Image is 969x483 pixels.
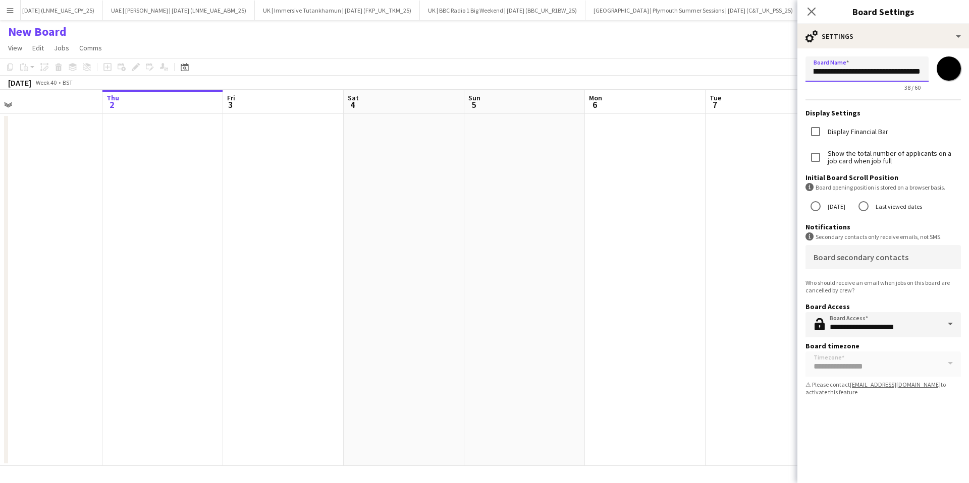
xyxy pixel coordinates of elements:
a: [EMAIL_ADDRESS][DOMAIN_NAME] [850,381,941,388]
div: Settings [797,24,969,48]
span: 2 [105,99,119,110]
div: BST [63,79,73,86]
a: Edit [28,41,48,54]
span: Sat [348,93,359,102]
h3: Board timezone [805,341,961,350]
button: [GEOGRAPHIC_DATA] | Plymouth Summer Sessions | [DATE] (C&T_UK_PSS_25) [585,1,801,20]
label: Last viewed dates [874,199,922,214]
div: Secondary contacts only receive emails, not SMS. [805,232,961,241]
label: Show the total number of applicants on a job card when job full [826,150,961,165]
div: [DATE] [8,78,31,88]
span: Tue [710,93,721,102]
button: UK | BBC Radio 1 Big Weekend | [DATE] (BBC_UK_R1BW_25) [420,1,585,20]
label: [DATE] [826,199,845,214]
span: 5 [467,99,480,110]
h3: Board Access [805,302,961,311]
span: Jobs [54,43,69,52]
h3: Initial Board Scroll Position [805,173,961,182]
span: Sun [468,93,480,102]
span: 38 / 60 [896,84,929,91]
a: View [4,41,26,54]
div: ⚠ Please contact to activate this feature [805,381,961,396]
span: 4 [346,99,359,110]
div: Who should receive an email when jobs on this board are cancelled by crew? [805,279,961,294]
button: UAE | [PERSON_NAME] | [DATE] (LNME_UAE_ABM_25) [103,1,255,20]
h3: Board Settings [797,5,969,18]
span: 7 [708,99,721,110]
span: View [8,43,22,52]
button: UK | Immersive Tutankhamun | [DATE] (FKP_UK_TKM_25) [255,1,420,20]
label: Display Financial Bar [826,128,888,136]
h1: New Board [8,24,67,39]
a: Comms [75,41,106,54]
span: Edit [32,43,44,52]
h3: Display Settings [805,108,961,117]
mat-label: Board secondary contacts [814,252,908,262]
span: Fri [227,93,235,102]
span: Comms [79,43,102,52]
span: Week 40 [33,79,59,86]
span: 3 [226,99,235,110]
span: Mon [589,93,602,102]
a: Jobs [50,41,73,54]
div: Board opening position is stored on a browser basis. [805,183,961,192]
h3: Notifications [805,222,961,231]
span: Thu [106,93,119,102]
span: 6 [587,99,602,110]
